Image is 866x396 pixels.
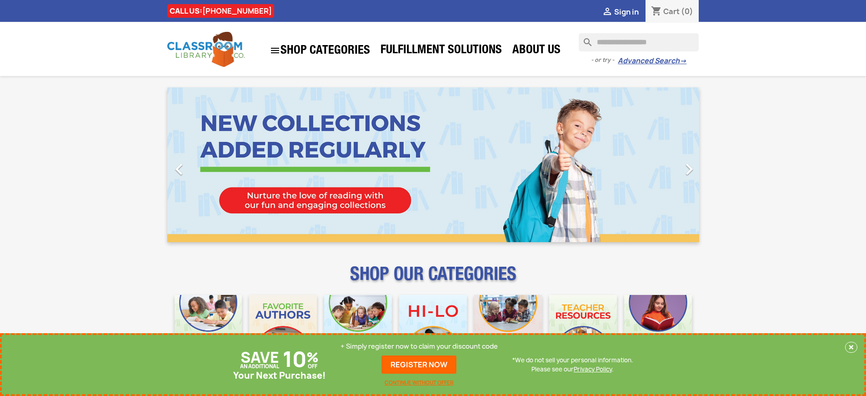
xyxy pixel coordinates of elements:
span: Cart [663,6,680,16]
i:  [168,158,190,181]
i: search [579,33,590,44]
a: Fulfillment Solutions [376,42,506,60]
img: CLC_Teacher_Resources_Mobile.jpg [549,295,617,363]
img: CLC_Bulk_Mobile.jpg [175,295,242,363]
a: SHOP CATEGORIES [265,41,375,61]
ul: Carousel container [167,87,699,242]
span: (0) [681,6,693,16]
img: Classroom Library Company [167,32,245,67]
img: CLC_Fiction_Nonfiction_Mobile.jpg [474,295,542,363]
div: CALL US: [167,4,274,18]
img: CLC_Phonics_And_Decodables_Mobile.jpg [324,295,392,363]
p: SHOP OUR CATEGORIES [167,271,699,288]
img: CLC_Dyslexia_Mobile.jpg [624,295,692,363]
a: Advanced Search→ [618,56,686,66]
a: About Us [508,42,565,60]
a:  Sign in [602,7,639,17]
span: - or try - [591,56,618,65]
i:  [270,45,280,56]
a: Next [619,87,699,242]
img: CLC_Favorite_Authors_Mobile.jpg [249,295,317,363]
span: Sign in [614,7,639,17]
i:  [678,158,701,181]
a: Previous [167,87,247,242]
i:  [602,7,613,18]
i: shopping_cart [651,6,662,17]
span: → [680,56,686,66]
img: CLC_HiLo_Mobile.jpg [399,295,467,363]
a: [PHONE_NUMBER] [202,6,272,16]
input: Search [579,33,699,51]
